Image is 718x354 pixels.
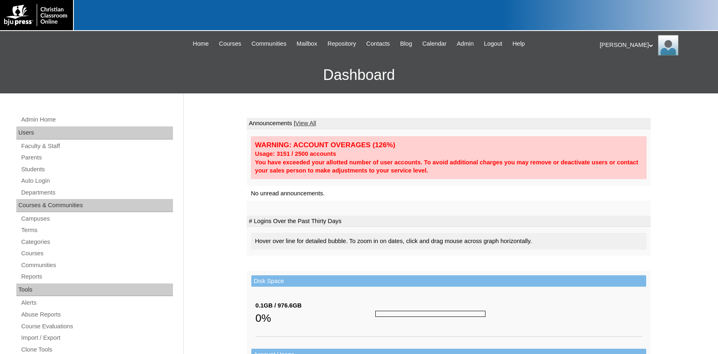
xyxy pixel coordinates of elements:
[20,310,173,320] a: Abuse Reports
[20,272,173,282] a: Reports
[328,39,356,49] span: Repository
[600,35,710,55] div: [PERSON_NAME]
[20,298,173,308] a: Alerts
[418,39,450,49] a: Calendar
[20,188,173,198] a: Departments
[247,39,290,49] a: Communities
[484,39,502,49] span: Logout
[20,164,173,175] a: Students
[20,176,173,186] a: Auto Login
[16,126,173,139] div: Users
[512,39,525,49] span: Help
[658,35,678,55] img: Karen Lawton
[251,275,646,287] td: Disk Space
[20,248,173,259] a: Courses
[362,39,394,49] a: Contacts
[297,39,317,49] span: Mailbox
[255,310,375,326] div: 0%
[295,120,316,126] a: View All
[193,39,209,49] span: Home
[20,321,173,332] a: Course Evaluations
[480,39,506,49] a: Logout
[219,39,242,49] span: Courses
[247,216,651,227] td: # Logins Over the Past Thirty Days
[189,39,213,49] a: Home
[366,39,390,49] span: Contacts
[255,140,643,150] div: WARNING: ACCOUNT OVERAGES (126%)
[396,39,416,49] a: Blog
[4,4,69,26] img: logo-white.png
[400,39,412,49] span: Blog
[508,39,529,49] a: Help
[255,301,375,310] div: 0.1GB / 976.6GB
[20,225,173,235] a: Terms
[16,199,173,212] div: Courses & Communities
[457,39,474,49] span: Admin
[4,57,714,93] h3: Dashboard
[20,333,173,343] a: Import / Export
[453,39,478,49] a: Admin
[20,115,173,125] a: Admin Home
[20,141,173,151] a: Faculty & Staff
[215,39,246,49] a: Courses
[251,39,286,49] span: Communities
[251,233,647,250] div: Hover over line for detailed bubble. To zoom in on dates, click and drag mouse across graph horiz...
[324,39,360,49] a: Repository
[293,39,321,49] a: Mailbox
[20,260,173,270] a: Communities
[422,39,446,49] span: Calendar
[20,214,173,224] a: Campuses
[255,150,336,157] strong: Usage: 3151 / 2500 accounts
[20,237,173,247] a: Categories
[255,158,643,175] div: You have exceeded your allotted number of user accounts. To avoid additional charges you may remo...
[247,186,651,201] td: No unread announcements.
[247,118,651,129] td: Announcements |
[16,283,173,296] div: Tools
[20,153,173,163] a: Parents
